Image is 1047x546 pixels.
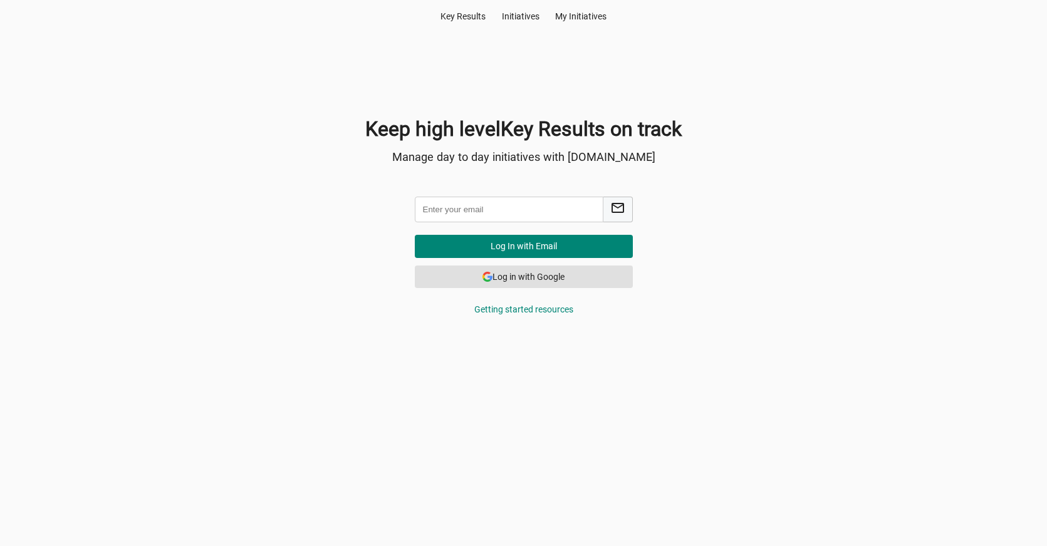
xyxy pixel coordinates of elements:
[415,197,603,222] input: Enter your email
[547,10,615,23] div: My Initiatives
[238,115,810,144] h1: Keep high level Key Result s on track
[482,272,492,282] img: Log in with Google
[494,10,548,23] div: Initiatives
[425,239,623,254] span: Log In with Email
[425,269,623,285] span: Log in with Google
[415,265,633,289] button: Log in with GoogleLog in with Google
[415,303,633,316] div: Getting started resources
[238,149,810,165] p: Manage day to day initiatives with [DOMAIN_NAME]
[415,235,633,258] button: Log In with Email
[432,10,494,23] div: Key Result s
